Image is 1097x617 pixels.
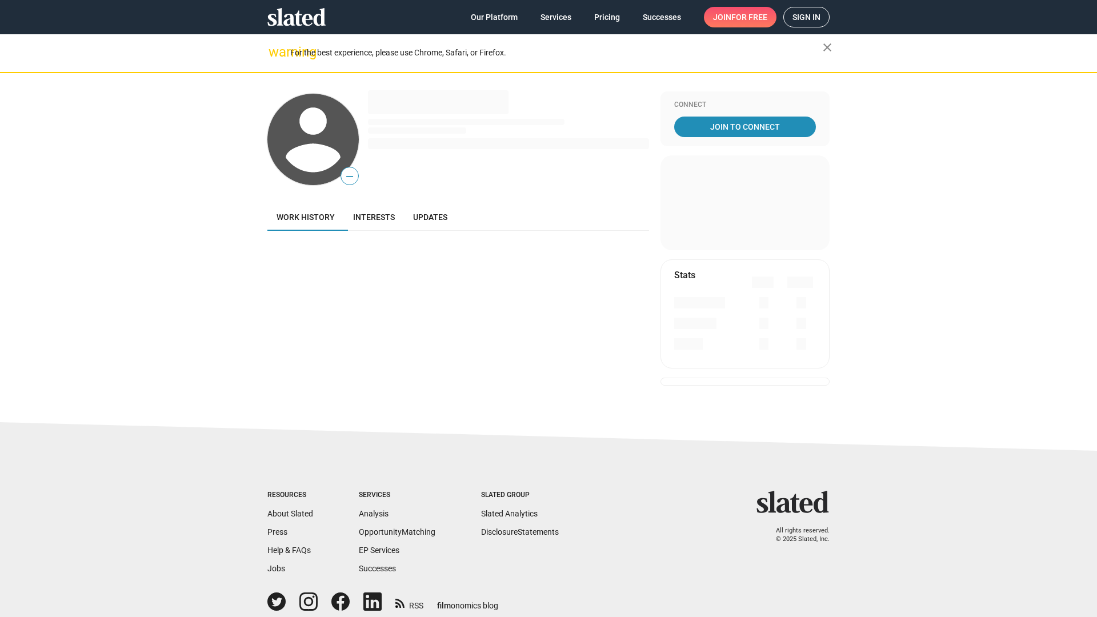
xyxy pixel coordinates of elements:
a: Help & FAQs [267,546,311,555]
a: OpportunityMatching [359,527,435,536]
a: Our Platform [462,7,527,27]
span: Sign in [792,7,820,27]
span: Updates [413,213,447,222]
span: Join [713,7,767,27]
span: — [341,169,358,184]
div: Resources [267,491,313,500]
a: Analysis [359,509,389,518]
div: Connect [674,101,816,110]
a: Slated Analytics [481,509,538,518]
mat-card-title: Stats [674,269,695,281]
span: Interests [353,213,395,222]
span: Pricing [594,7,620,27]
span: Our Platform [471,7,518,27]
a: Interests [344,203,404,231]
span: Work history [277,213,335,222]
p: All rights reserved. © 2025 Slated, Inc. [764,527,830,543]
a: About Slated [267,509,313,518]
span: Successes [643,7,681,27]
a: Join To Connect [674,117,816,137]
a: EP Services [359,546,399,555]
span: for free [731,7,767,27]
a: Work history [267,203,344,231]
a: Joinfor free [704,7,776,27]
span: Join To Connect [676,117,814,137]
a: Updates [404,203,457,231]
a: Sign in [783,7,830,27]
span: film [437,601,451,610]
a: Pricing [585,7,629,27]
a: Successes [359,564,396,573]
mat-icon: close [820,41,834,54]
div: For the best experience, please use Chrome, Safari, or Firefox. [290,45,823,61]
a: Jobs [267,564,285,573]
a: Press [267,527,287,536]
a: Successes [634,7,690,27]
a: DisclosureStatements [481,527,559,536]
div: Slated Group [481,491,559,500]
a: RSS [395,594,423,611]
a: Services [531,7,580,27]
mat-icon: warning [269,45,282,59]
a: filmonomics blog [437,591,498,611]
span: Services [541,7,571,27]
div: Services [359,491,435,500]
